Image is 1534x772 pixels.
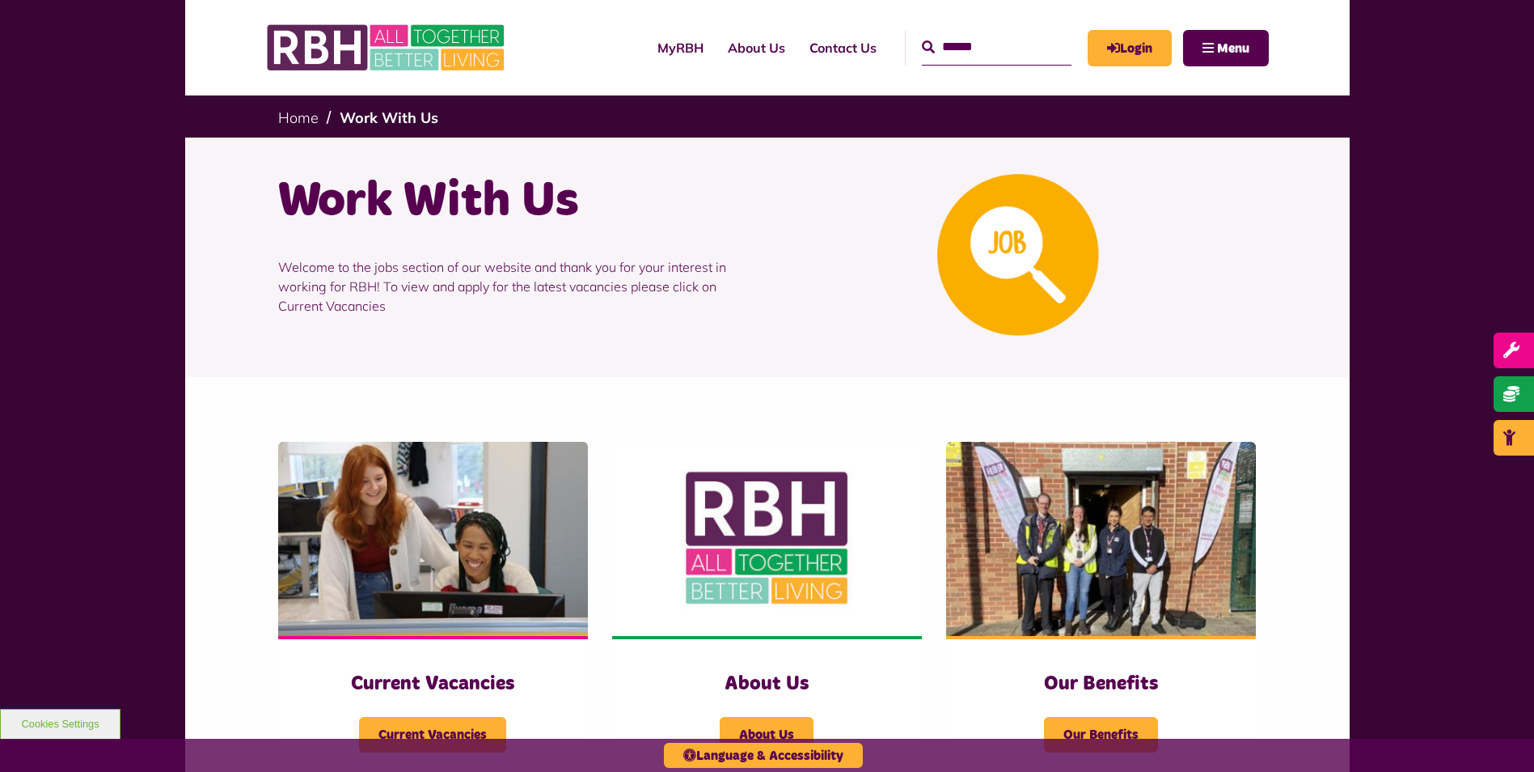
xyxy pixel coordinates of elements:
[612,442,922,636] img: RBH Logo Social Media 480X360 (1)
[311,672,556,697] h3: Current Vacancies
[1044,717,1158,753] span: Our Benefits
[720,717,813,753] span: About Us
[266,16,509,79] img: RBH
[716,26,797,70] a: About Us
[797,26,889,70] a: Contact Us
[359,717,506,753] span: Current Vacancies
[278,170,755,233] h1: Work With Us
[937,174,1099,336] img: Looking For A Job
[278,108,319,127] a: Home
[278,233,755,340] p: Welcome to the jobs section of our website and thank you for your interest in working for RBH! To...
[946,442,1256,636] img: Dropinfreehold2
[1461,699,1534,772] iframe: Netcall Web Assistant for live chat
[1183,30,1269,66] button: Navigation
[644,672,890,697] h3: About Us
[1217,42,1249,55] span: Menu
[645,26,716,70] a: MyRBH
[978,672,1223,697] h3: Our Benefits
[340,108,438,127] a: Work With Us
[1088,30,1172,66] a: MyRBH
[278,442,588,636] img: IMG 1470
[664,743,863,768] button: Language & Accessibility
